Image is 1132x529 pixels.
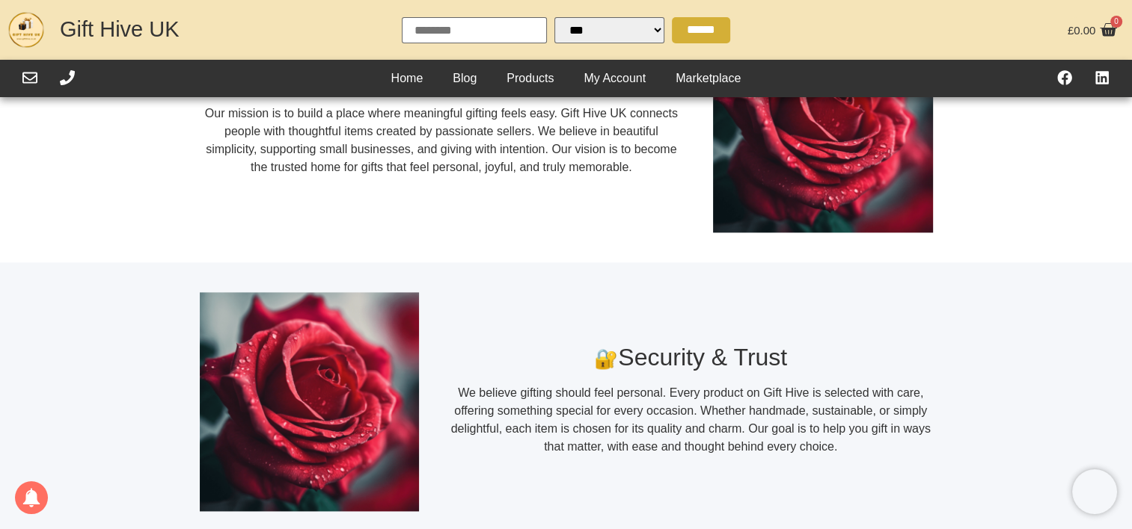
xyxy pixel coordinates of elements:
[1095,70,1110,85] a: Find Us On LinkedIn
[200,105,684,176] p: Our mission is to build a place where meaningful gifting feels easy. Gift Hive UK connects people...
[1068,24,1096,37] bdi: 0.00
[7,11,45,49] img: GHUK-Site-Icon-2024-2
[60,70,75,85] a: Call Us
[376,67,438,90] a: Home
[492,67,569,90] a: Products
[1057,70,1072,85] a: Visit our Facebook Page
[449,384,933,456] p: We believe gifting should feel personal. Every product on Gift Hive is selected with care, offeri...
[60,70,75,87] div: Call Us
[438,67,492,90] a: Blog
[1110,16,1122,28] span: 0
[376,67,756,90] nav: Header Menu
[661,67,756,90] a: Marketplace
[1064,17,1121,43] a: £0.00 0
[594,343,787,371] h2: Security & Trust
[1068,24,1074,37] span: £
[60,17,180,41] a: Gift Hive UK
[569,67,661,90] a: My Account
[1072,469,1117,514] iframe: Brevo live chat
[22,70,37,85] a: Email Us
[594,348,618,369] span: 🔐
